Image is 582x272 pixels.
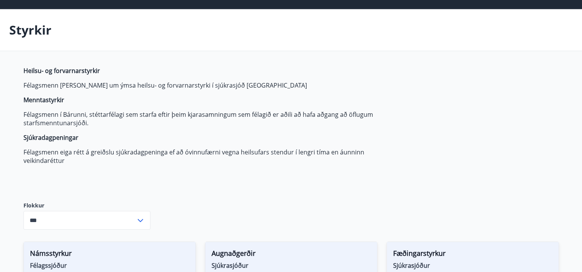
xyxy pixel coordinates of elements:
[23,66,100,75] strong: Heilsu- og forvarnarstyrkir
[393,261,552,270] span: Sjúkrasjóður
[23,81,387,90] p: Félagsmenn [PERSON_NAME] um ýmsa heilsu- og forvarnarstyrki í sjúkrasjóð [GEOGRAPHIC_DATA]
[30,248,189,261] span: Námsstyrkur
[30,261,189,270] span: Félagssjóður
[23,110,387,127] p: Félagsmenn í Bárunni, stéttarfélagi sem starfa eftir þeim kjarasamningum sem félagið er aðili að ...
[212,261,371,270] span: Sjúkrasjóður
[9,22,52,38] p: Styrkir
[212,248,371,261] span: Augnaðgerðir
[23,133,78,142] strong: Sjúkradagpeningar
[393,248,552,261] span: Fæðingarstyrkur
[23,148,387,165] p: Félagsmenn eiga rétt á greiðslu sjúkradagpeninga ef að óvinnufærni vegna heilsufars stendur í len...
[23,202,150,209] label: Flokkur
[23,96,64,104] strong: Menntastyrkir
